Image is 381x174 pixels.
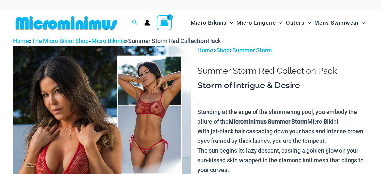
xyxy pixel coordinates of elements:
[144,20,150,26] a: Account icon link
[32,37,89,44] a: The Micro Bikini Shop
[191,15,227,31] span: Micro Bikinis
[235,13,284,33] a: Micro LingerieMenu ToggleMenu Toggle
[304,15,311,31] span: Menu Toggle
[216,47,230,54] a: Shop
[197,46,368,55] p: > >
[13,16,120,30] img: MM SHOP LOGO FLAT
[286,15,304,31] span: Outers
[359,15,365,31] span: Menu Toggle
[197,80,368,91] h3: Storm of Intrigue & Desire
[276,15,282,31] span: Menu Toggle
[189,13,235,33] a: Micro BikinisMenu ToggleMenu Toggle
[313,13,367,33] a: Mens SwimwearMenu ToggleMenu Toggle
[229,118,307,125] b: Microminimus Summer Storm
[132,19,138,27] a: Search icon link
[13,37,29,44] a: Home
[236,15,276,31] span: Micro Lingerie
[314,15,359,31] span: Mens Swimwear
[284,13,313,33] a: OutersMenu ToggleMenu Toggle
[91,37,125,44] a: Micro Bikinis
[197,47,213,54] a: Home
[188,12,368,34] nav: Site Navigation
[13,37,221,44] span: » » »
[197,66,368,76] h1: Summer Storm Red Collection Pack
[232,47,272,54] a: Summer Storm
[227,15,233,31] span: Menu Toggle
[157,15,172,30] a: View Shopping Cart, empty
[128,37,221,44] span: Summer Storm Red Collection Pack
